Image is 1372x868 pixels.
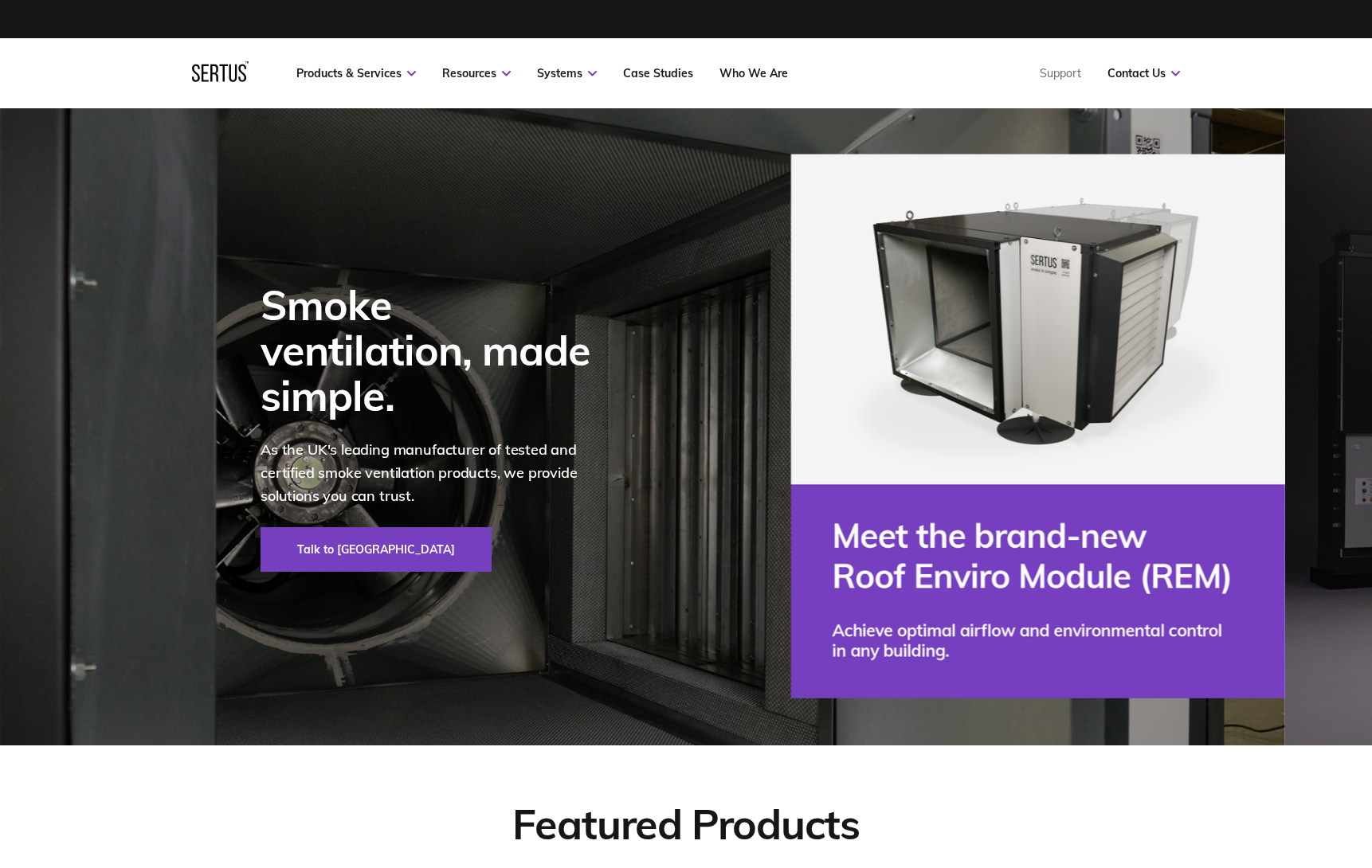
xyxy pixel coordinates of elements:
a: Case Studies [623,66,693,80]
div: Smoke ventilation, made simple. [261,282,611,419]
a: Talk to [GEOGRAPHIC_DATA] [261,527,492,572]
a: Who We Are [719,66,788,80]
a: Systems [537,66,597,80]
a: Contact Us [1107,66,1180,80]
a: Resources [442,66,511,80]
div: Featured Products [512,798,860,850]
p: As the UK's leading manufacturer of tested and certified smoke ventilation products, we provide s... [261,439,611,507]
a: Products & Services [296,66,416,80]
a: Support [1040,66,1081,80]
